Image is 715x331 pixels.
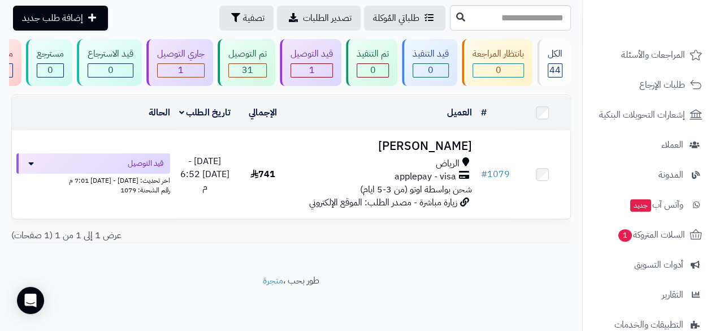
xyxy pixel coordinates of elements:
[447,106,472,119] a: العميل
[149,106,170,119] a: الحالة
[590,161,708,188] a: المدونة
[37,48,64,61] div: مسترجع
[428,63,434,77] span: 0
[549,63,561,77] span: 44
[278,39,344,86] a: قيد التوصيل 1
[617,227,685,243] span: السلات المتروكة
[242,63,253,77] span: 31
[291,48,333,61] div: قيد التوصيل
[22,11,83,25] span: إضافة طلب جديد
[291,64,332,77] div: 1
[618,229,632,242] span: 1
[590,221,708,248] a: السلات المتروكة1
[75,39,144,86] a: قيد الاسترجاع 0
[658,167,683,183] span: المدونة
[630,199,651,212] span: جديد
[473,48,524,61] div: بانتظار المراجعة
[249,106,277,119] a: الإجمالي
[590,191,708,218] a: وآتس آبجديد
[228,48,267,61] div: تم التوصيل
[548,48,562,61] div: الكل
[3,229,291,242] div: عرض 1 إلى 1 من 1 (1 صفحات)
[590,101,708,128] a: إشعارات التحويلات البنكية
[24,39,75,86] a: مسترجع 0
[13,6,108,31] a: إضافة طلب جديد
[400,39,460,86] a: قيد التنفيذ 0
[364,6,445,31] a: طلباتي المُوكلة
[535,39,573,86] a: الكل44
[662,287,683,303] span: التقارير
[629,197,683,213] span: وآتس آب
[157,48,205,61] div: جاري التوصيل
[16,174,170,186] div: اخر تحديث: [DATE] - [DATE] 7:01 م
[357,64,388,77] div: 0
[639,77,685,93] span: طلبات الإرجاع
[277,6,361,31] a: تصدير الطلبات
[357,48,389,61] div: تم التنفيذ
[179,106,231,119] a: تاريخ الطلب
[481,167,487,181] span: #
[599,107,685,123] span: إشعارات التحويلات البنكية
[590,41,708,68] a: المراجعات والأسئلة
[303,11,352,25] span: تصدير الطلبات
[473,64,523,77] div: 0
[219,6,274,31] button: تصفية
[496,63,501,77] span: 0
[88,64,133,77] div: 0
[180,154,229,194] span: [DATE] - [DATE] 6:52 م
[88,48,133,61] div: قيد الاسترجاع
[243,11,265,25] span: تصفية
[178,63,184,77] span: 1
[638,29,704,53] img: logo-2.png
[661,137,683,153] span: العملاء
[481,106,487,119] a: #
[108,63,114,77] span: 0
[395,170,456,183] span: applepay - visa
[590,131,708,158] a: العملاء
[215,39,278,86] a: تم التوصيل 31
[37,64,63,77] div: 0
[590,251,708,278] a: أدوات التسويق
[413,48,449,61] div: قيد التنفيذ
[309,63,315,77] span: 1
[413,64,448,77] div: 0
[373,11,419,25] span: طلباتي المُوكلة
[263,274,283,287] a: متجرة
[144,39,215,86] a: جاري التوصيل 1
[481,167,510,181] a: #1079
[621,47,685,63] span: المراجعات والأسئلة
[128,158,163,169] span: قيد التوصيل
[344,39,400,86] a: تم التنفيذ 0
[436,157,460,170] span: الرياض
[17,287,44,314] div: Open Intercom Messenger
[360,183,472,196] span: شحن بواسطة اوتو (من 3-5 ايام)
[634,257,683,273] span: أدوات التسويق
[295,140,472,153] h3: [PERSON_NAME]
[370,63,376,77] span: 0
[229,64,266,77] div: 31
[47,63,53,77] span: 0
[460,39,535,86] a: بانتظار المراجعة 0
[158,64,204,77] div: 1
[250,167,275,181] span: 741
[120,185,170,195] span: رقم الشحنة: 1079
[590,71,708,98] a: طلبات الإرجاع
[309,196,457,209] span: زيارة مباشرة - مصدر الطلب: الموقع الإلكتروني
[590,281,708,308] a: التقارير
